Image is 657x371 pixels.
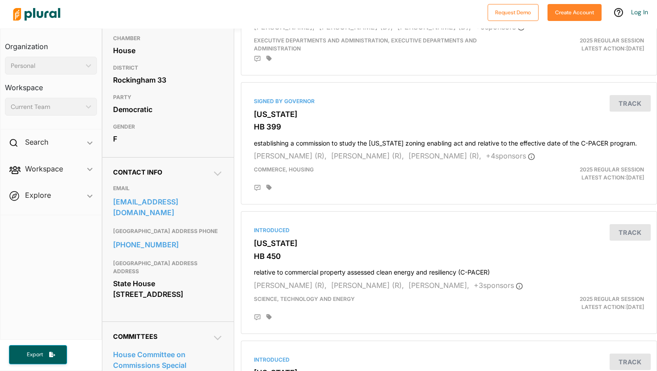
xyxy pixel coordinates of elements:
div: Rockingham 33 [113,73,223,87]
span: [PERSON_NAME] (R), [409,151,481,160]
span: Executive Departments and Administration, Executive Departments and Administration [254,37,477,52]
div: Democratic [113,103,223,116]
div: Add tags [266,314,272,320]
h3: Organization [5,33,97,53]
span: Commerce, Housing [254,166,314,173]
span: [PERSON_NAME] (D), [319,22,393,31]
h3: [GEOGRAPHIC_DATA] ADDRESS PHONE [113,226,223,237]
span: Export [21,351,49,358]
h3: HB 399 [254,122,644,131]
h3: PARTY [113,92,223,103]
span: [PERSON_NAME] (R), [254,281,327,290]
div: Latest Action: [DATE] [516,295,651,311]
h3: GENDER [113,121,223,132]
h3: [US_STATE] [254,239,644,248]
div: Introduced [254,356,644,364]
span: [PERSON_NAME] (R), [331,281,404,290]
span: [PERSON_NAME], [409,281,469,290]
button: Track [610,224,651,241]
span: + 5 sponsor s [476,22,525,31]
span: + 3 sponsor s [474,281,523,290]
div: Add Position Statement [254,55,261,63]
button: Create Account [547,4,602,21]
h3: CHAMBER [113,33,223,44]
button: Track [610,354,651,370]
h3: [GEOGRAPHIC_DATA] ADDRESS ADDRESS [113,258,223,277]
div: House [113,44,223,57]
div: F [113,132,223,146]
div: Current Team [11,102,82,112]
span: [PERSON_NAME], [254,22,315,31]
h3: HB 450 [254,252,644,261]
div: Add Position Statement [254,184,261,192]
span: Committees [113,333,157,340]
div: Introduced [254,226,644,234]
span: [PERSON_NAME] (R), [331,151,404,160]
a: Log In [631,8,648,16]
h3: DISTRICT [113,63,223,73]
div: Add tags [266,55,272,62]
a: Request Demo [488,7,539,17]
span: 2025 Regular Session [580,166,644,173]
button: Export [9,345,67,364]
a: Create Account [547,7,602,17]
h3: EMAIL [113,183,223,194]
div: Add tags [266,184,272,191]
a: [EMAIL_ADDRESS][DOMAIN_NAME] [113,195,223,219]
span: + 4 sponsor s [486,151,535,160]
h4: relative to commercial property assessed clean energy and resiliency (C-PACER) [254,264,644,276]
h4: establishing a commission to study the [US_STATE] zoning enabling act and relative to the effecti... [254,135,644,147]
h2: Search [25,137,48,147]
div: Add Position Statement [254,314,261,321]
div: Latest Action: [DATE] [516,166,651,182]
span: [PERSON_NAME] (D), [397,22,471,31]
div: Latest Action: [DATE] [516,37,651,53]
div: State House [STREET_ADDRESS] [113,277,223,301]
h3: Workspace [5,75,97,94]
h3: [US_STATE] [254,110,644,119]
div: Personal [11,61,82,71]
span: [PERSON_NAME] (R), [254,151,327,160]
span: Contact Info [113,168,162,176]
button: Track [610,95,651,112]
button: Request Demo [488,4,539,21]
span: Science, Technology and Energy [254,296,355,302]
a: [PHONE_NUMBER] [113,238,223,251]
span: 2025 Regular Session [580,37,644,44]
div: Signed by Governor [254,97,644,105]
span: 2025 Regular Session [580,296,644,302]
